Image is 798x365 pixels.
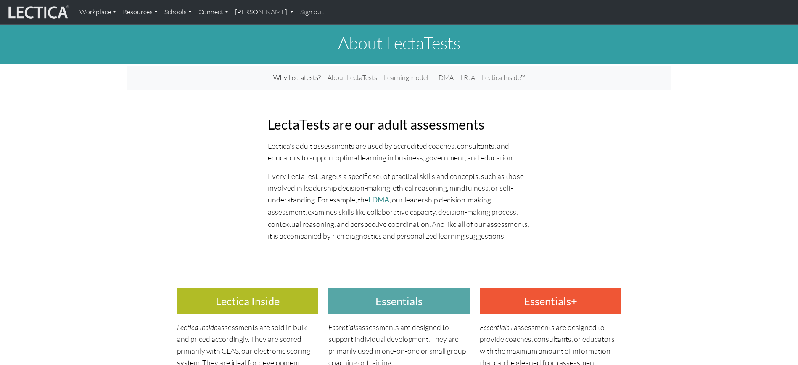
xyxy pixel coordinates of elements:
[324,69,381,86] a: About LectaTests
[432,69,457,86] a: LDMA
[381,69,432,86] a: Learning model
[177,288,318,314] h3: Lectica Inside
[268,140,530,163] p: Lectica's adult assessments are used by accredited coaches, consultants, and educators to support...
[270,69,324,86] a: Why Lectatests?
[195,3,232,21] a: Connect
[368,195,389,204] a: LDMA
[177,322,217,332] i: Lectica Inside
[119,3,161,21] a: Resources
[480,288,621,314] h3: Essentials+
[457,69,478,86] a: LRJA
[76,3,119,21] a: Workplace
[127,33,671,53] h1: About LectaTests
[268,117,530,133] h2: LectaTests are our adult assessments
[6,4,69,20] img: lecticalive
[232,3,297,21] a: [PERSON_NAME]
[161,3,195,21] a: Schools
[478,69,528,86] a: Lectica Inside™
[328,322,358,332] i: Essentials
[268,170,530,242] p: Every LectaTest targets a specific set of practical skills and concepts, such as those involved i...
[480,322,514,332] i: Essentials+
[328,288,470,314] h3: Essentials
[297,3,327,21] a: Sign out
